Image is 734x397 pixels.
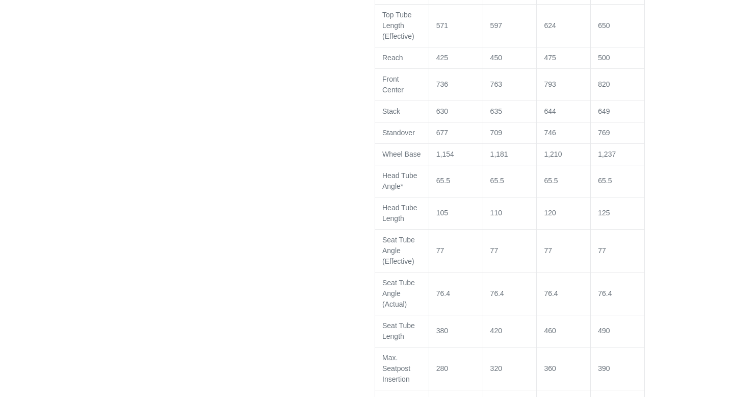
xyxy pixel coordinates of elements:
[544,327,556,335] span: 460
[382,171,417,190] span: Head Tube Angle*
[544,289,558,297] span: 76.4
[544,209,556,217] span: 120
[382,107,400,115] span: Stack
[544,129,556,137] span: 746
[382,11,414,40] span: Top Tube Length (Effective)
[382,321,415,340] span: Seat Tube Length
[382,236,415,265] span: Seat Tube Angle (Effective)
[598,209,610,217] span: 125
[598,246,606,255] span: 77
[591,347,645,390] td: 390
[490,209,502,217] span: 110
[598,21,610,30] span: 650
[436,289,450,297] span: 76.4
[490,107,502,115] span: 635
[436,80,448,88] span: 736
[382,279,415,308] span: Seat Tube Angle (Actual)
[436,21,448,30] span: 571
[544,80,556,88] span: 793
[598,177,612,185] span: 65.5
[544,21,556,30] span: 624
[598,327,610,335] span: 490
[490,150,508,158] span: 1,181
[544,150,562,158] span: 1,210
[544,107,556,115] span: 644
[382,150,421,158] span: Wheel Base
[490,327,502,335] span: 420
[598,54,610,62] span: 500
[490,129,502,137] span: 709
[544,177,558,185] span: 65.5
[436,209,448,217] span: 105
[436,107,448,115] span: 630
[490,289,504,297] span: 76.4
[490,54,502,62] span: 450
[483,347,537,390] td: 320
[382,129,415,137] span: Standover
[490,80,502,88] span: 763
[436,150,454,158] span: 1,154
[490,177,504,185] span: 65.5
[375,347,429,390] td: Max. Seatpost Insertion
[544,246,552,255] span: 77
[429,347,483,390] td: 280
[598,107,610,115] span: 649
[382,54,403,62] span: Reach
[436,246,444,255] span: 77
[537,347,591,390] td: 360
[490,21,502,30] span: 597
[598,80,610,88] span: 820
[490,246,499,255] span: 77
[436,177,450,185] span: 65.5
[544,54,556,62] span: 475
[598,150,616,158] span: 1,237
[436,327,448,335] span: 380
[382,204,417,222] span: Head Tube Length
[598,129,610,137] span: 769
[436,54,448,62] span: 425
[598,289,612,297] span: 76.4
[436,129,448,137] span: 677
[382,75,404,94] span: Front Center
